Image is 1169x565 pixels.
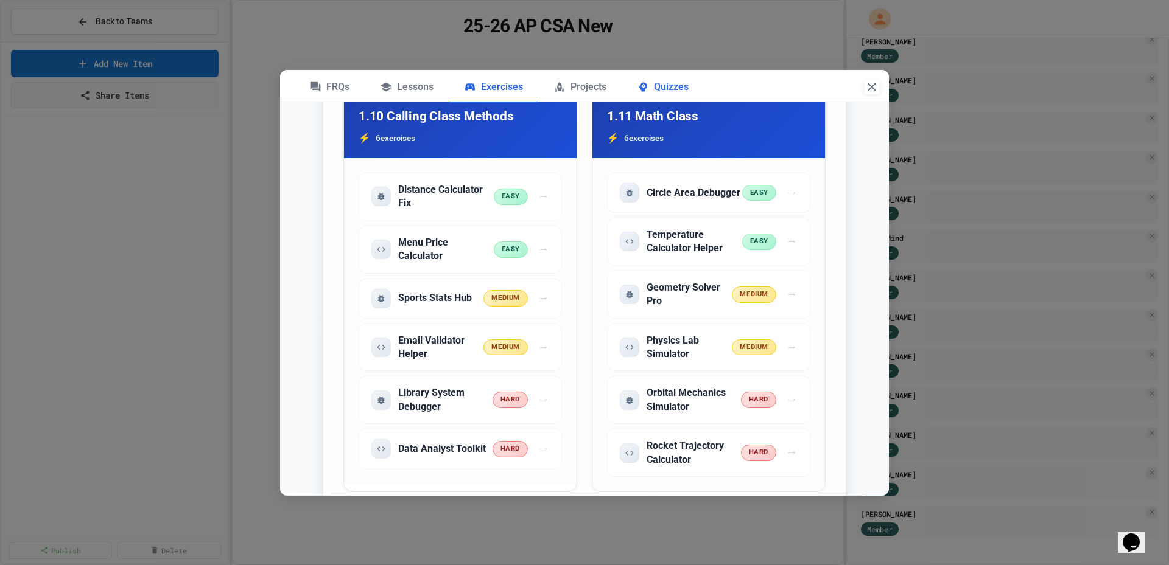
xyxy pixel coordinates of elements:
div: Start exercise: Rocket Trajectory Calculator (hard difficulty, code problem) [607,429,810,477]
h3: 1.10 Calling Class Methods [359,107,562,126]
span: → [786,444,798,462]
div: Projects [539,72,621,103]
h5: Geometry Solver Pro [647,281,732,308]
iframe: chat widget [1118,516,1157,553]
div: Start exercise: Circle Area Debugger (easy difficulty, fix problem) [607,173,810,213]
div: Exercises [449,72,538,103]
div: FRQs [295,72,364,103]
span: medium [732,286,776,303]
h5: Circle Area Debugger [647,186,740,199]
span: easy [494,189,528,205]
span: hard [493,441,528,457]
span: hard [493,392,528,408]
span: hard [741,445,776,461]
span: → [538,440,549,458]
div: Start exercise: Data Analyst Toolkit (hard difficulty, code problem) [359,429,562,469]
span: hard [741,392,776,408]
h5: Orbital Mechanics Simulator [647,386,741,414]
div: 6 exercise s [607,131,810,145]
div: Lessons [365,72,448,103]
div: Start exercise: Distance Calculator Fix (easy difficulty, fix problem) [359,173,562,221]
div: Start exercise: Orbital Mechanics Simulator (hard difficulty, fix problem) [607,376,810,424]
span: medium [732,339,776,356]
h5: Rocket Trajectory Calculator [647,439,741,466]
div: Start exercise: Sports Stats Hub (medium difficulty, fix problem) [359,279,562,319]
h5: Physics Lab Simulator [647,334,732,361]
span: → [538,391,549,409]
h5: Distance Calculator Fix [398,183,494,210]
span: → [786,391,798,409]
div: Start exercise: Menu Price Calculator (easy difficulty, code problem) [359,226,562,274]
h5: Data Analyst Toolkit [398,442,486,456]
h5: Email Validator Helper [398,334,483,361]
h3: 1.11 Math Class [607,107,810,126]
span: easy [742,234,776,250]
div: Start exercise: Library System Debugger (hard difficulty, fix problem) [359,376,562,424]
div: Quizzes [622,72,703,103]
span: → [786,339,798,356]
span: → [538,188,549,206]
div: Start exercise: Physics Lab Simulator (medium difficulty, code problem) [607,324,810,372]
span: → [786,233,798,251]
span: medium [483,339,527,356]
h5: Sports Stats Hub [398,291,472,305]
span: easy [742,185,776,201]
div: 6 exercise s [359,131,562,145]
span: → [538,339,549,356]
div: Start exercise: Geometry Solver Pro (medium difficulty, fix problem) [607,271,810,319]
span: → [786,184,798,202]
span: → [786,286,798,303]
span: → [538,241,549,258]
div: Start exercise: Email Validator Helper (medium difficulty, code problem) [359,324,562,372]
span: medium [483,290,527,307]
span: easy [494,241,528,258]
span: → [538,289,549,307]
div: Start exercise: Temperature Calculator Helper (easy difficulty, code problem) [607,218,810,266]
h5: Menu Price Calculator [398,236,494,263]
h5: Temperature Calculator Helper [647,228,742,255]
h5: Library System Debugger [398,386,493,414]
